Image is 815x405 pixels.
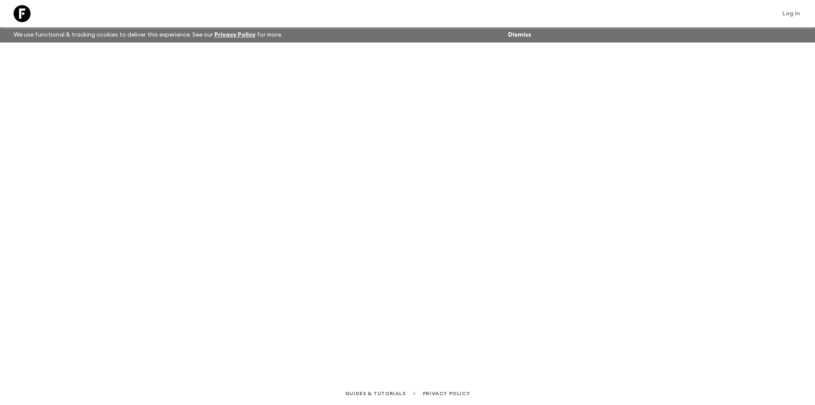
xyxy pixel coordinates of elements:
a: Log in [778,8,805,20]
a: Privacy Policy [214,32,256,38]
button: Dismiss [506,29,533,41]
a: Privacy Policy [423,389,470,398]
a: Guides & Tutorials [345,389,406,398]
p: We use functional & tracking cookies to deliver this experience. See our for more. [10,27,286,42]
